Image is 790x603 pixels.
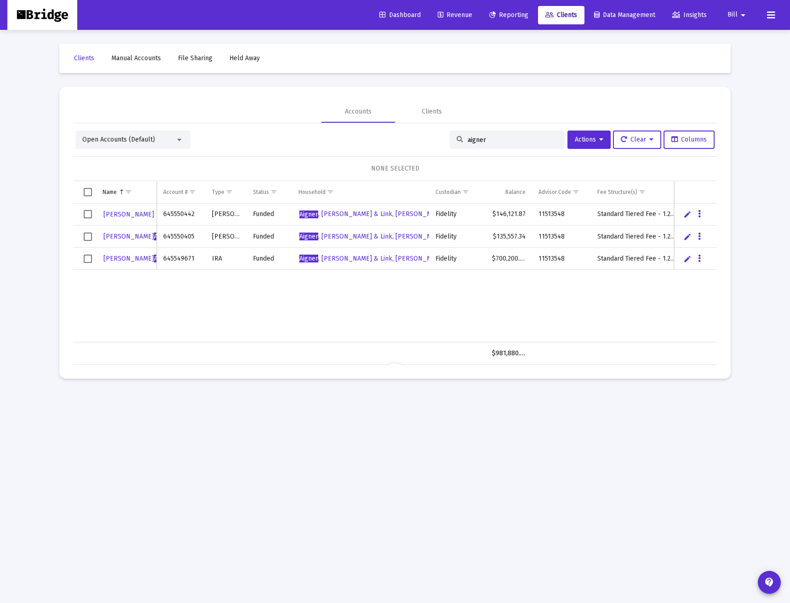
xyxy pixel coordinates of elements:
[154,233,173,240] span: Aigner
[639,188,646,195] span: Show filter options for column 'Fee Structure(s)'
[14,6,70,24] img: Dashboard
[103,210,154,218] span: [PERSON_NAME]
[672,11,707,19] span: Insights
[206,248,246,270] td: IRA
[253,232,286,241] div: Funded
[486,226,532,248] td: $135,557.34
[84,233,92,241] div: Select row
[591,248,684,270] td: Standard Tiered Fee - 1.25%
[154,255,173,262] span: Aigner
[597,188,637,196] div: Fee Structure(s)
[103,230,174,244] a: [PERSON_NAME]Aigner
[67,49,102,68] a: Clients
[489,11,528,19] span: Reporting
[438,11,472,19] span: Revenue
[429,248,485,270] td: Fidelity
[716,6,760,24] button: Bill
[246,181,292,203] td: Column Status
[292,181,429,203] td: Column Household
[664,131,715,149] button: Columns
[591,181,684,203] td: Column Fee Structure(s)
[587,6,663,24] a: Data Management
[486,204,532,226] td: $146,121.87
[298,230,447,244] a: Aigner, [PERSON_NAME] & Link, [PERSON_NAME]
[84,255,92,263] div: Select row
[683,210,692,218] a: Edit
[468,136,558,144] input: Search
[538,6,584,24] a: Clients
[125,188,132,195] span: Show filter options for column 'Name'
[270,188,277,195] span: Show filter options for column 'Status'
[429,226,485,248] td: Fidelity
[73,181,717,365] div: Data grid
[727,11,738,19] span: Bill
[505,188,526,196] div: Balance
[532,181,591,203] td: Column Advisor Code
[575,136,603,143] span: Actions
[764,577,775,588] mat-icon: contact_support
[486,248,532,270] td: $700,200.86
[532,204,591,226] td: 11513548
[84,210,92,218] div: Select row
[222,49,267,68] a: Held Away
[299,233,318,240] span: Aigner
[299,255,318,262] span: Aigner
[299,210,318,218] span: Aigner
[683,233,692,241] a: Edit
[299,233,446,240] span: , [PERSON_NAME] & Link, [PERSON_NAME]
[422,107,442,116] div: Clients
[96,181,157,203] td: Column Name
[206,204,246,226] td: [PERSON_NAME]
[157,204,206,226] td: 645550442
[429,181,485,203] td: Column Custodian
[683,255,692,263] a: Edit
[253,210,286,219] div: Funded
[591,226,684,248] td: Standard Tiered Fee - 1.25%
[486,181,532,203] td: Column Balance
[429,204,485,226] td: Fidelity
[157,226,206,248] td: 645550405
[157,248,206,270] td: 645549671
[545,11,577,19] span: Clients
[532,226,591,248] td: 11513548
[103,188,117,196] div: Name
[111,54,161,62] span: Manual Accounts
[103,252,174,266] a: [PERSON_NAME]Aigner
[613,131,661,149] button: Clear
[212,188,224,196] div: Type
[253,254,286,263] div: Funded
[189,188,196,195] span: Show filter options for column 'Account #'
[462,188,469,195] span: Show filter options for column 'Custodian'
[492,349,526,358] div: $981,880.07
[372,6,428,24] a: Dashboard
[253,188,269,196] div: Status
[572,188,579,195] span: Show filter options for column 'Advisor Code'
[482,6,536,24] a: Reporting
[206,181,246,203] td: Column Type
[299,255,446,262] span: , [PERSON_NAME] & Link, [PERSON_NAME]
[327,188,334,195] span: Show filter options for column 'Household'
[594,11,655,19] span: Data Management
[567,131,611,149] button: Actions
[157,181,206,203] td: Column Account #
[104,49,168,68] a: Manual Accounts
[665,6,714,24] a: Insights
[299,210,446,218] span: , [PERSON_NAME] & Link, [PERSON_NAME]
[171,49,220,68] a: File Sharing
[229,54,260,62] span: Held Away
[738,6,749,24] mat-icon: arrow_drop_down
[532,248,591,270] td: 11513548
[671,136,707,143] span: Columns
[226,188,233,195] span: Show filter options for column 'Type'
[178,54,212,62] span: File Sharing
[298,207,447,221] a: Aigner, [PERSON_NAME] & Link, [PERSON_NAME]
[621,136,653,143] span: Clear
[206,226,246,248] td: [PERSON_NAME]
[103,208,155,221] a: [PERSON_NAME]
[163,188,188,196] div: Account #
[84,188,92,196] div: Select all
[82,136,155,143] span: Open Accounts (Default)
[103,255,173,262] span: [PERSON_NAME]
[379,11,421,19] span: Dashboard
[298,252,447,266] a: Aigner, [PERSON_NAME] & Link, [PERSON_NAME]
